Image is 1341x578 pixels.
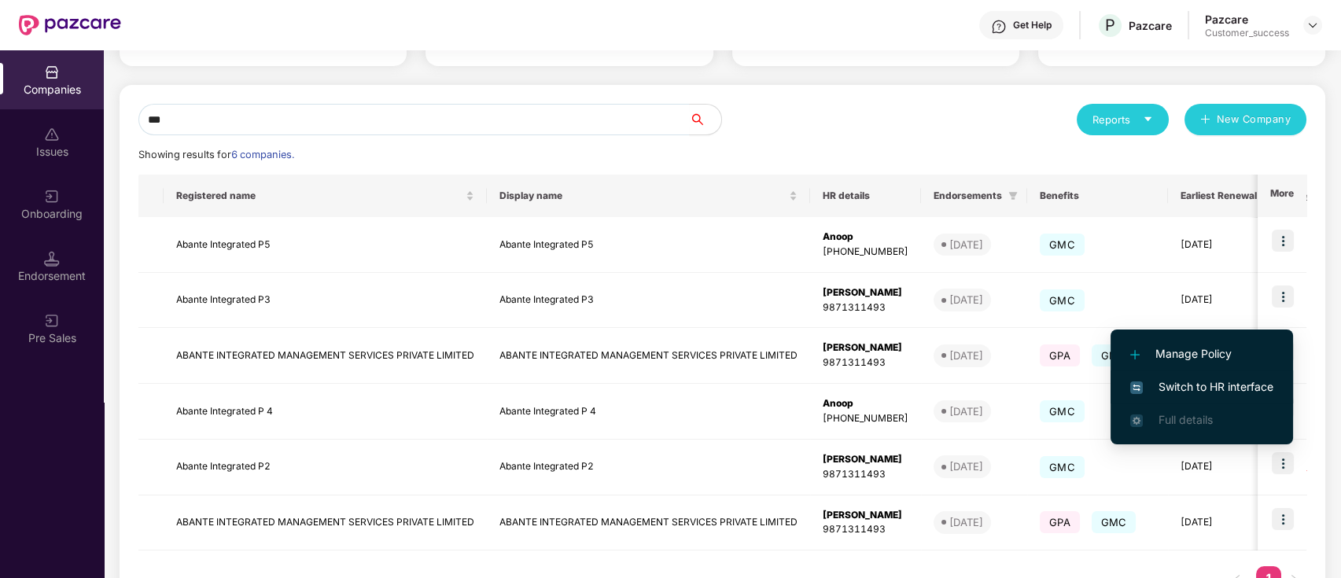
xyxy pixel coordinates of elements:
[1159,413,1213,426] span: Full details
[823,230,908,245] div: Anoop
[1013,19,1052,31] div: Get Help
[1272,508,1294,530] img: icon
[1092,112,1153,127] div: Reports
[1040,400,1085,422] span: GMC
[689,104,722,135] button: search
[1105,16,1115,35] span: P
[1168,217,1269,273] td: [DATE]
[823,245,908,260] div: [PHONE_NUMBER]
[1040,511,1080,533] span: GPA
[487,384,810,440] td: Abante Integrated P 4
[1258,175,1306,217] th: More
[823,341,908,355] div: [PERSON_NAME]
[1168,495,1269,551] td: [DATE]
[164,328,487,384] td: ABANTE INTEGRATED MANAGEMENT SERVICES PRIVATE LIMITED
[1143,114,1153,124] span: caret-down
[689,113,721,126] span: search
[1130,345,1273,363] span: Manage Policy
[934,190,1002,202] span: Endorsements
[823,508,908,523] div: [PERSON_NAME]
[1040,234,1085,256] span: GMC
[487,328,810,384] td: ABANTE INTEGRATED MANAGEMENT SERVICES PRIVATE LIMITED
[949,514,983,530] div: [DATE]
[164,384,487,440] td: Abante Integrated P 4
[1272,452,1294,474] img: icon
[487,440,810,495] td: Abante Integrated P2
[1092,511,1137,533] span: GMC
[487,495,810,551] td: ABANTE INTEGRATED MANAGEMENT SERVICES PRIVATE LIMITED
[1092,344,1137,366] span: GMC
[1217,112,1291,127] span: New Company
[1205,12,1289,27] div: Pazcare
[1130,414,1143,427] img: svg+xml;base64,PHN2ZyB4bWxucz0iaHR0cDovL3d3dy53My5vcmcvMjAwMC9zdmciIHdpZHRoPSIxNi4zNjMiIGhlaWdodD...
[164,495,487,551] td: ABANTE INTEGRATED MANAGEMENT SERVICES PRIVATE LIMITED
[231,149,294,160] span: 6 companies.
[1040,456,1085,478] span: GMC
[1306,19,1319,31] img: svg+xml;base64,PHN2ZyBpZD0iRHJvcGRvd24tMzJ4MzIiIHhtbG5zPSJodHRwOi8vd3d3LnczLm9yZy8yMDAwL3N2ZyIgd2...
[1168,273,1269,329] td: [DATE]
[1008,191,1018,201] span: filter
[19,15,121,35] img: New Pazcare Logo
[1040,344,1080,366] span: GPA
[823,522,908,537] div: 9871311493
[1130,350,1140,359] img: svg+xml;base64,PHN2ZyB4bWxucz0iaHR0cDovL3d3dy53My5vcmcvMjAwMC9zdmciIHdpZHRoPSIxMi4yMDEiIGhlaWdodD...
[810,175,921,217] th: HR details
[1040,289,1085,311] span: GMC
[823,396,908,411] div: Anoop
[1005,186,1021,205] span: filter
[1130,381,1143,394] img: svg+xml;base64,PHN2ZyB4bWxucz0iaHR0cDovL3d3dy53My5vcmcvMjAwMC9zdmciIHdpZHRoPSIxNiIgaGVpZ2h0PSIxNi...
[1027,175,1168,217] th: Benefits
[44,251,60,267] img: svg+xml;base64,PHN2ZyB3aWR0aD0iMTQuNSIgaGVpZ2h0PSIxNC41IiB2aWV3Qm94PSIwIDAgMTYgMTYiIGZpbGw9Im5vbm...
[949,458,983,474] div: [DATE]
[823,285,908,300] div: [PERSON_NAME]
[823,452,908,467] div: [PERSON_NAME]
[487,175,810,217] th: Display name
[1272,285,1294,307] img: icon
[949,403,983,419] div: [DATE]
[164,440,487,495] td: Abante Integrated P2
[1200,114,1210,127] span: plus
[164,273,487,329] td: Abante Integrated P3
[1168,175,1269,217] th: Earliest Renewal
[44,189,60,204] img: svg+xml;base64,PHN2ZyB3aWR0aD0iMjAiIGhlaWdodD0iMjAiIHZpZXdCb3g9IjAgMCAyMCAyMCIgZmlsbD0ibm9uZSIgeG...
[991,19,1007,35] img: svg+xml;base64,PHN2ZyBpZD0iSGVscC0zMngzMiIgeG1sbnM9Imh0dHA6Ly93d3cudzMub3JnLzIwMDAvc3ZnIiB3aWR0aD...
[1205,27,1289,39] div: Customer_success
[823,467,908,482] div: 9871311493
[44,313,60,329] img: svg+xml;base64,PHN2ZyB3aWR0aD0iMjAiIGhlaWdodD0iMjAiIHZpZXdCb3g9IjAgMCAyMCAyMCIgZmlsbD0ibm9uZSIgeG...
[1168,440,1269,495] td: [DATE]
[499,190,786,202] span: Display name
[487,273,810,329] td: Abante Integrated P3
[1272,230,1294,252] img: icon
[176,190,462,202] span: Registered name
[949,292,983,307] div: [DATE]
[1184,104,1306,135] button: plusNew Company
[823,411,908,426] div: [PHONE_NUMBER]
[44,127,60,142] img: svg+xml;base64,PHN2ZyBpZD0iSXNzdWVzX2Rpc2FibGVkIiB4bWxucz0iaHR0cDovL3d3dy53My5vcmcvMjAwMC9zdmciIH...
[1130,378,1273,396] span: Switch to HR interface
[138,149,294,160] span: Showing results for
[164,175,487,217] th: Registered name
[44,64,60,80] img: svg+xml;base64,PHN2ZyBpZD0iQ29tcGFuaWVzIiB4bWxucz0iaHR0cDovL3d3dy53My5vcmcvMjAwMC9zdmciIHdpZHRoPS...
[949,237,983,252] div: [DATE]
[949,348,983,363] div: [DATE]
[823,300,908,315] div: 9871311493
[1129,18,1172,33] div: Pazcare
[487,217,810,273] td: Abante Integrated P5
[823,355,908,370] div: 9871311493
[164,217,487,273] td: Abante Integrated P5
